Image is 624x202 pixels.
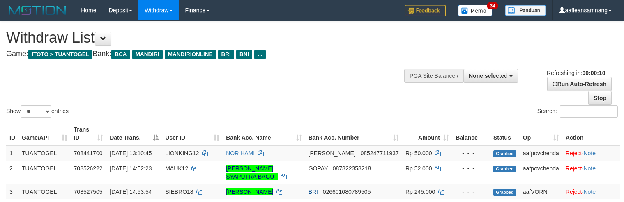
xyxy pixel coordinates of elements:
div: - - - [456,188,487,196]
span: ... [254,50,265,59]
td: aafVORN [520,184,562,199]
td: · [562,145,620,161]
span: [DATE] 13:10:45 [110,150,152,157]
span: Copy 026601080789505 to clipboard [323,188,371,195]
span: Copy 087822358218 to clipboard [333,165,371,172]
td: 1 [6,145,18,161]
td: TUANTOGEL [18,184,71,199]
a: NOR HAMI [226,150,255,157]
input: Search: [560,105,618,118]
strong: 00:00:10 [582,70,605,76]
div: PGA Site Balance / [404,69,463,83]
span: [DATE] 14:52:23 [110,165,152,172]
td: aafpovchenda [520,161,562,184]
th: Action [562,122,620,145]
th: Amount: activate to sort column ascending [402,122,452,145]
a: Note [583,165,596,172]
span: 708441700 [74,150,103,157]
span: Grabbed [493,166,516,172]
span: BRI [309,188,318,195]
img: Button%20Memo.svg [458,5,493,16]
span: MANDIRIONLINE [165,50,216,59]
a: Note [583,150,596,157]
td: TUANTOGEL [18,145,71,161]
span: Rp 52.000 [405,165,432,172]
a: Reject [566,150,582,157]
th: Trans ID: activate to sort column ascending [71,122,107,145]
span: ITOTO > TUANTOGEL [28,50,92,59]
th: User ID: activate to sort column ascending [162,122,223,145]
span: MAUK12 [165,165,188,172]
span: [DATE] 14:53:54 [110,188,152,195]
span: LIONKING12 [165,150,199,157]
h1: Withdraw List [6,30,408,46]
td: · [562,161,620,184]
span: Copy 085247711937 to clipboard [360,150,398,157]
div: - - - [456,149,487,157]
a: Stop [588,91,612,105]
span: Grabbed [493,150,516,157]
span: 708526222 [74,165,103,172]
span: BRI [218,50,234,59]
label: Show entries [6,105,69,118]
th: Balance [452,122,490,145]
span: 34 [487,2,498,9]
span: 708527505 [74,188,103,195]
div: - - - [456,164,487,172]
span: SIEBRO18 [165,188,193,195]
label: Search: [537,105,618,118]
th: Op: activate to sort column ascending [520,122,562,145]
select: Showentries [21,105,51,118]
img: MOTION_logo.png [6,4,69,16]
span: Refreshing in: [547,70,605,76]
a: [PERSON_NAME] SYAPUTRA BAGUT [226,165,278,180]
td: · [562,184,620,199]
th: Bank Acc. Name: activate to sort column ascending [223,122,305,145]
span: BNI [236,50,252,59]
a: Reject [566,165,582,172]
th: Date Trans.: activate to sort column descending [106,122,162,145]
a: Run Auto-Refresh [547,77,612,91]
th: Status [490,122,520,145]
span: Rp 50.000 [405,150,432,157]
h4: Game: Bank: [6,50,408,58]
span: Rp 245.000 [405,188,435,195]
span: Grabbed [493,189,516,196]
a: Note [583,188,596,195]
img: Feedback.jpg [405,5,446,16]
img: panduan.png [505,5,546,16]
span: BCA [111,50,130,59]
span: GOPAY [309,165,328,172]
td: 3 [6,184,18,199]
td: 2 [6,161,18,184]
td: TUANTOGEL [18,161,71,184]
th: Game/API: activate to sort column ascending [18,122,71,145]
a: [PERSON_NAME] [226,188,273,195]
span: None selected [469,73,508,79]
th: Bank Acc. Number: activate to sort column ascending [305,122,402,145]
span: [PERSON_NAME] [309,150,356,157]
a: Reject [566,188,582,195]
button: None selected [463,69,518,83]
th: ID [6,122,18,145]
td: aafpovchenda [520,145,562,161]
span: MANDIRI [132,50,163,59]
